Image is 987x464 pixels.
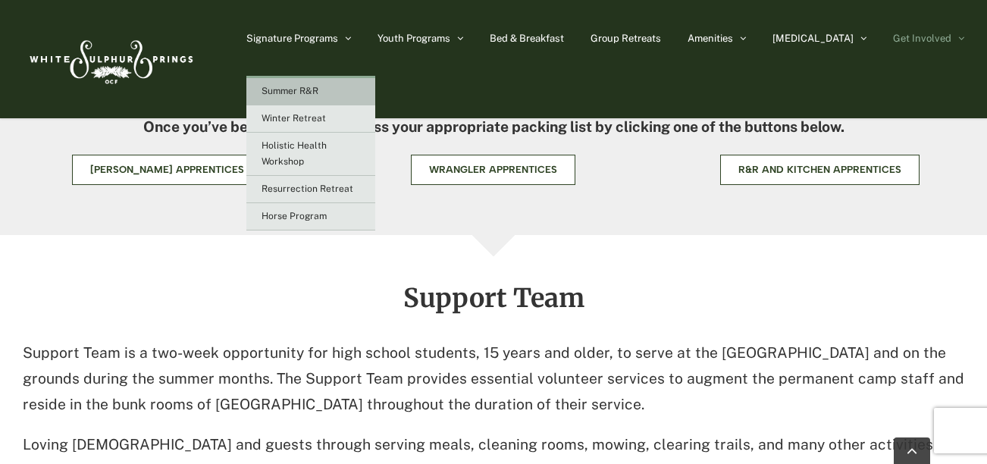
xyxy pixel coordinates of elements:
img: White Sulphur Springs Logo [23,24,197,95]
span: [MEDICAL_DATA] [772,33,854,43]
p: Support Team is a two-week opportunity for high school students, 15 years and older, to serve at ... [23,340,964,417]
a: Summer R&R [246,78,375,105]
span: Horse Program [262,211,327,221]
a: Holistic Health Workshop [246,133,375,176]
span: Get Involved [893,33,951,43]
span: [PERSON_NAME] Apprentices [90,164,244,176]
span: Holistic Health Workshop [262,140,327,167]
span: Summer R&R [262,86,318,96]
a: Resurrection Retreat [246,176,375,203]
span: Group Retreats [591,33,661,43]
a: Winter Retreat [246,105,375,133]
a: Download the Camp Caleb Apprentice Packing List [72,155,262,185]
span: Wrangler Apprentices [429,164,557,176]
span: Signature Programs [246,33,338,43]
span: Youth Programs [378,33,450,43]
span: Winter Retreat [262,113,326,124]
a: Horse Program [246,203,375,230]
span: Bed & Breakfast [490,33,564,43]
span: Amenities [688,33,733,43]
h2: Support Team [23,284,964,312]
span: Resurrection Retreat [262,183,353,194]
a: Download the Wrangler Apprentice Packing List [411,155,575,185]
span: R&R and Kitchen Apprentices [738,164,901,176]
a: Download the R&R Apprentice Packing List [720,155,920,185]
strong: Once you’ve been accepted, access your appropriate packing list by clicking one of the buttons be... [143,118,844,135]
